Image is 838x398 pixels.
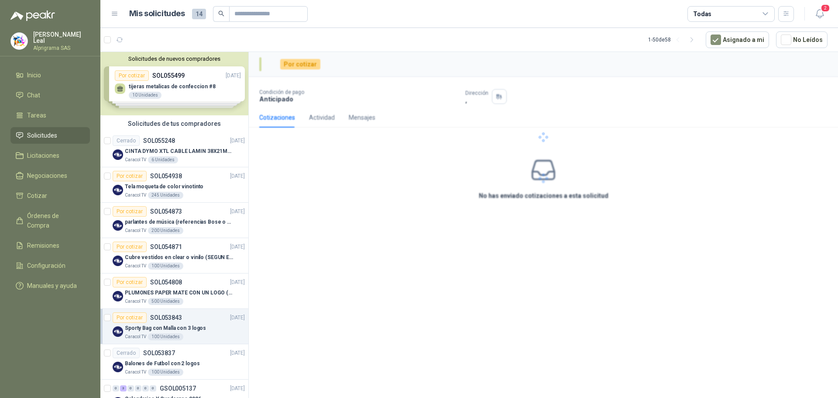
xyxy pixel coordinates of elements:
div: Solicitudes de nuevos compradoresPor cotizarSOL055499[DATE] tijeras metalicas de confeccion #810 ... [100,52,248,115]
img: Company Logo [113,362,123,372]
p: Alprigrama SAS [33,45,90,51]
div: 1 - 50 de 58 [648,33,699,47]
div: Por cotizar [113,242,147,252]
img: Company Logo [113,185,123,195]
p: [DATE] [230,384,245,393]
p: [DATE] [230,208,245,216]
span: Negociaciones [27,171,67,180]
div: 100 Unidades [148,263,183,270]
p: SOL054938 [150,173,182,179]
p: [DATE] [230,172,245,180]
div: 0 [150,385,156,391]
span: Licitaciones [27,151,59,160]
div: 0 [113,385,119,391]
a: Configuración [10,257,90,274]
p: Caracol TV [125,156,146,163]
p: Caracol TV [125,192,146,199]
a: Licitaciones [10,147,90,164]
p: [DATE] [230,349,245,357]
p: SOL054873 [150,208,182,215]
div: 0 [135,385,141,391]
a: Por cotizarSOL054873[DATE] Company Logoparlantes de música (referencias Bose o Alexa) CON MARCACI... [100,203,248,238]
span: Configuración [27,261,65,270]
span: Órdenes de Compra [27,211,82,230]
img: Company Logo [113,256,123,266]
div: 3 [120,385,127,391]
p: Caracol TV [125,263,146,270]
a: Por cotizarSOL054871[DATE] Company LogoCubre vestidos en clear o vinilo (SEGUN ESPECIFICACIONES D... [100,238,248,273]
p: Caracol TV [125,227,146,234]
a: Remisiones [10,237,90,254]
span: Chat [27,90,40,100]
img: Company Logo [113,149,123,160]
p: SOL053843 [150,315,182,321]
div: 0 [127,385,134,391]
p: GSOL005137 [160,385,196,391]
div: 100 Unidades [148,369,183,376]
a: Por cotizarSOL054808[DATE] Company LogoPLUMONES PAPER MATE CON UN LOGO (SEGUN REF.ADJUNTA)Caracol... [100,273,248,309]
a: Órdenes de Compra [10,208,90,234]
p: Caracol TV [125,333,146,340]
p: parlantes de música (referencias Bose o Alexa) CON MARCACION 1 LOGO (Mas datos en el adjunto) [125,218,234,226]
span: Cotizar [27,191,47,201]
span: Remisiones [27,241,59,250]
img: Company Logo [113,220,123,231]
a: Solicitudes [10,127,90,144]
span: Inicio [27,70,41,80]
h1: Mis solicitudes [129,7,185,20]
span: search [218,10,224,17]
div: 0 [142,385,149,391]
a: Chat [10,87,90,104]
a: CerradoSOL053837[DATE] Company LogoBalones de Futbol con 2 logosCaracol TV100 Unidades [100,344,248,380]
img: Logo peakr [10,10,55,21]
span: Manuales y ayuda [27,281,77,291]
div: 200 Unidades [148,227,183,234]
p: SOL055248 [143,138,175,144]
span: 14 [192,9,206,19]
div: Por cotizar [113,312,147,323]
p: [DATE] [230,137,245,145]
img: Company Logo [113,326,123,337]
p: [PERSON_NAME] Leal [33,31,90,44]
a: Tareas [10,107,90,124]
a: Por cotizarSOL054938[DATE] Company LogoTela moqueta de color vinotintoCaracol TV245 Unidades [100,167,248,203]
p: SOL054871 [150,244,182,250]
p: [DATE] [230,314,245,322]
button: 2 [812,6,828,22]
div: Solicitudes de tus compradores [100,115,248,132]
div: 6 Unidades [148,156,178,163]
p: SOL053837 [143,350,175,356]
p: [DATE] [230,243,245,251]
div: 500 Unidades [148,298,183,305]
a: Por cotizarSOL053843[DATE] Company LogoSporty Bag con Malla con 3 logosCaracol TV100 Unidades [100,309,248,344]
span: Tareas [27,111,46,120]
button: Asignado a mi [706,31,769,48]
a: Manuales y ayuda [10,277,90,294]
p: Caracol TV [125,369,146,376]
div: Cerrado [113,348,140,358]
a: Cotizar [10,187,90,204]
div: Todas [693,9,711,19]
button: Solicitudes de nuevos compradores [104,55,245,62]
div: 100 Unidades [148,333,183,340]
p: CINTA DYMO XTL CABLE LAMIN 38X21MMBLANCO [125,147,234,156]
p: Balones de Futbol con 2 logos [125,360,200,368]
div: Por cotizar [113,206,147,217]
p: Caracol TV [125,298,146,305]
a: Negociaciones [10,167,90,184]
span: Solicitudes [27,131,57,140]
p: PLUMONES PAPER MATE CON UN LOGO (SEGUN REF.ADJUNTA) [125,289,234,297]
button: No Leídos [776,31,828,48]
div: 245 Unidades [148,192,183,199]
div: Por cotizar [113,277,147,287]
div: Por cotizar [113,171,147,181]
span: 2 [821,4,830,12]
a: Inicio [10,67,90,83]
img: Company Logo [113,291,123,301]
p: Cubre vestidos en clear o vinilo (SEGUN ESPECIFICACIONES DEL ADJUNTO) [125,253,234,262]
div: Cerrado [113,135,140,146]
p: Tela moqueta de color vinotinto [125,183,203,191]
p: Sporty Bag con Malla con 3 logos [125,324,206,332]
img: Company Logo [11,33,27,49]
p: SOL054808 [150,279,182,285]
